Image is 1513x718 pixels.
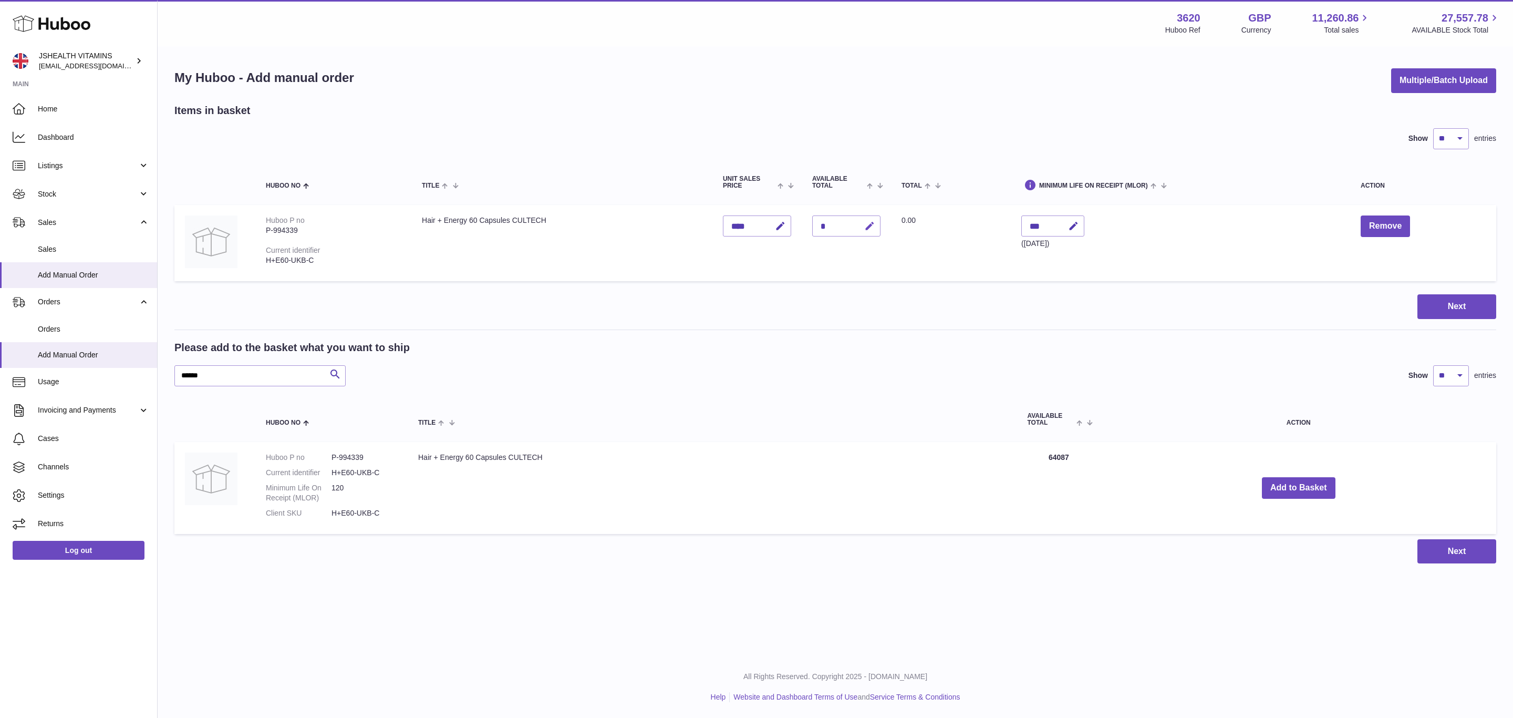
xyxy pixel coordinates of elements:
img: Hair + Energy 60 Capsules CULTECH [185,453,237,505]
div: Huboo P no [266,216,305,224]
dd: H+E60-UKB-C [331,468,397,478]
th: Action [1101,402,1496,437]
span: Channels [38,462,149,472]
td: Hair + Energy 60 Capsules CULTECH [411,205,712,281]
span: Huboo no [266,182,300,189]
span: Cases [38,434,149,444]
span: Orders [38,297,138,307]
div: ([DATE]) [1021,239,1084,249]
span: Dashboard [38,132,149,142]
div: Huboo Ref [1165,25,1200,35]
label: Show [1408,371,1428,381]
span: Minimum Life On Receipt (MLOR) [1039,182,1148,189]
p: All Rights Reserved. Copyright 2025 - [DOMAIN_NAME] [166,672,1505,682]
span: Settings [38,490,149,500]
span: Sales [38,244,149,254]
span: Listings [38,161,138,171]
button: Remove [1361,216,1410,237]
h2: Please add to the basket what you want to ship [174,341,410,355]
a: Help [711,693,726,701]
span: Sales [38,218,138,228]
li: and [730,692,960,702]
span: Title [422,182,439,189]
span: Stock [38,189,138,199]
dd: P-994339 [331,453,397,463]
img: internalAdmin-3620@internal.huboo.com [13,53,28,69]
span: Returns [38,519,149,529]
span: Add Manual Order [38,270,149,280]
div: P-994339 [266,225,401,235]
td: 64087 [1017,442,1101,534]
h2: Items in basket [174,104,251,118]
span: AVAILABLE Stock Total [1412,25,1500,35]
a: 11,260.86 Total sales [1312,11,1371,35]
dd: 120 [331,483,397,503]
button: Multiple/Batch Upload [1391,68,1496,93]
a: Service Terms & Conditions [870,693,960,701]
span: Total sales [1324,25,1371,35]
span: Unit Sales Price [723,176,775,189]
a: 27,557.78 AVAILABLE Stock Total [1412,11,1500,35]
div: H+E60-UKB-C [266,255,401,265]
span: 11,260.86 [1312,11,1359,25]
strong: 3620 [1177,11,1200,25]
button: Next [1417,294,1496,319]
a: Log out [13,541,144,560]
div: Current identifier [266,246,320,254]
span: entries [1474,371,1496,381]
h1: My Huboo - Add manual order [174,69,354,86]
div: Action [1361,182,1486,189]
span: Orders [38,324,149,334]
span: Home [38,104,149,114]
label: Show [1408,134,1428,143]
dt: Minimum Life On Receipt (MLOR) [266,483,331,503]
span: entries [1474,134,1496,143]
span: Huboo no [266,419,300,426]
a: Website and Dashboard Terms of Use [733,693,857,701]
div: JSHEALTH VITAMINS [39,51,133,71]
strong: GBP [1248,11,1271,25]
dt: Huboo P no [266,453,331,463]
span: Total [901,182,922,189]
span: 0.00 [901,216,916,224]
button: Add to Basket [1262,477,1335,499]
img: Hair + Energy 60 Capsules CULTECH [185,216,237,268]
span: 27,557.78 [1442,11,1488,25]
span: Add Manual Order [38,350,149,360]
span: Usage [38,377,149,387]
dt: Current identifier [266,468,331,478]
div: Currency [1241,25,1271,35]
span: AVAILABLE Total [812,176,864,189]
span: AVAILABLE Total [1027,413,1074,426]
dt: Client SKU [266,508,331,518]
span: Invoicing and Payments [38,405,138,415]
dd: H+E60-UKB-C [331,508,397,518]
span: [EMAIL_ADDRESS][DOMAIN_NAME] [39,61,154,70]
button: Next [1417,539,1496,564]
td: Hair + Energy 60 Capsules CULTECH [408,442,1017,534]
span: Title [418,419,436,426]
